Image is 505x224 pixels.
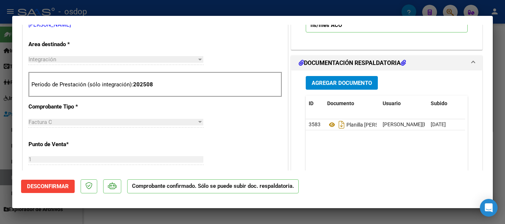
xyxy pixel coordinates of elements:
[291,56,482,70] mat-expansion-panel-header: DOCUMENTACIÓN RESPALDATORIA
[31,80,279,89] p: Período de Prestación (sólo integración):
[291,70,482,224] div: DOCUMENTACIÓN RESPALDATORIA
[327,100,354,106] span: Documento
[306,96,324,111] datatable-header-cell: ID
[383,100,401,106] span: Usuario
[380,96,428,111] datatable-header-cell: Usuario
[28,21,282,29] p: [PERSON_NAME]
[28,40,105,49] p: Area destinado *
[306,76,378,90] button: Agregar Documento
[324,96,380,111] datatable-header-cell: Documento
[28,119,52,125] span: Factura C
[127,179,299,194] p: Comprobante confirmado. Sólo se puede subir doc. respaldatoria.
[465,96,502,111] datatable-header-cell: Acción
[309,100,313,106] span: ID
[21,180,75,193] button: Desconfirmar
[299,59,406,68] h1: DOCUMENTACIÓN RESPALDATORIA
[133,81,153,88] strong: 202508
[309,121,321,127] span: 3583
[428,96,465,111] datatable-header-cell: Subido
[28,140,105,149] p: Punto de Venta
[28,103,105,111] p: Comprobante Tipo *
[28,56,56,63] span: Integración
[27,183,69,190] span: Desconfirmar
[327,122,404,128] span: Planilla [PERSON_NAME]
[337,119,346,131] i: Descargar documento
[312,80,372,86] span: Agregar Documento
[480,199,498,217] div: Open Intercom Messenger
[431,121,446,127] span: [DATE]
[431,100,447,106] span: Subido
